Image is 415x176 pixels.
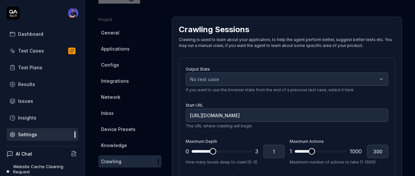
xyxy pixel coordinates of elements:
p: The URL where crawling will begin [186,123,388,129]
div: Crawling is used to learn about your application, to help the agent perform better, suggest bette... [179,37,395,49]
span: Inbox [101,110,114,117]
div: Website Cache Clearing Request [13,164,78,175]
label: Maximum Depth [186,139,217,144]
a: Results [7,78,78,91]
div: Test Plans [18,64,42,71]
span: Configs [101,61,119,68]
div: Results [18,81,35,88]
span: 3 [255,147,258,155]
p: If you want to use the browser state from the end of a previous test case, select it here [186,87,388,93]
p: How many levels deep to crawl (0-3) [186,159,284,165]
a: Test Cases [7,44,78,57]
span: 0 [186,147,189,155]
a: Inbox [98,107,161,119]
span: No test case [190,77,219,82]
img: f94d135f-55d3-432e-9c6b-a086576d5903.jpg [68,8,78,18]
div: Issues [18,98,33,104]
label: Start URL [186,103,203,108]
span: Integrations [101,77,129,84]
input: https://sundayproduct.com/ [186,109,388,122]
a: General [98,27,161,39]
span: Crawling [101,158,121,165]
span: General [101,29,119,36]
h4: AI Chat [16,150,32,157]
button: No test case [186,73,388,86]
span: 1 [290,147,292,155]
div: Dashboard [18,31,43,37]
div: Insights [18,114,36,121]
span: Applications [101,45,130,52]
div: Project [98,17,161,23]
a: Dashboard [7,28,78,40]
span: Network [101,94,120,100]
span: 1000 [350,147,362,155]
a: Configs [98,59,161,71]
span: Knowledge [101,142,127,149]
a: Integrations [98,75,161,87]
a: Insights [7,111,78,124]
a: Settings [7,128,78,141]
a: Network [98,91,161,103]
a: Applications [98,43,161,55]
label: Output State [186,67,210,72]
a: Crawling [98,155,161,167]
a: Issues [7,95,78,107]
h2: Crawling Sessions [179,24,249,35]
p: Maximum number of actions to take (1-1000) [290,159,388,165]
a: Knowledge [98,139,161,151]
span: Device Presets [101,126,135,133]
a: Device Presets [98,123,161,135]
a: Test Plans [7,61,78,74]
div: Test Cases [18,47,44,54]
label: Maximum Actions [290,139,324,144]
div: Settings [18,131,37,138]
